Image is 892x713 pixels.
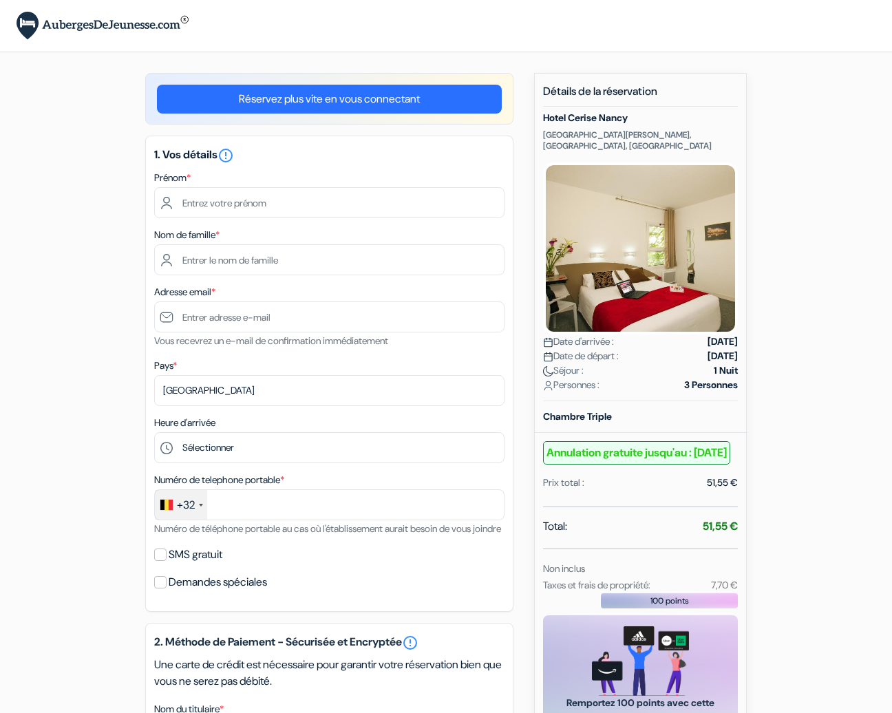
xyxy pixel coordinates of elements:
[543,349,619,363] span: Date de départ :
[543,363,584,378] span: Séjour :
[155,490,207,520] div: Belgium (België): +32
[217,147,234,164] i: error_outline
[543,129,738,151] p: [GEOGRAPHIC_DATA][PERSON_NAME], [GEOGRAPHIC_DATA], [GEOGRAPHIC_DATA]
[154,301,505,332] input: Entrer adresse e-mail
[217,147,234,162] a: error_outline
[154,359,177,373] label: Pays
[592,626,689,696] img: gift_card_hero_new.png
[154,285,215,299] label: Adresse email
[543,579,650,591] small: Taxes et frais de propriété:
[154,147,505,164] h5: 1. Vos détails
[543,410,612,423] b: Chambre Triple
[543,337,553,348] img: calendar.svg
[154,334,388,347] small: Vous recevrez un e-mail de confirmation immédiatement
[157,85,502,114] a: Réservez plus vite en vous connectant
[703,519,738,533] strong: 51,55 €
[707,476,738,490] div: 51,55 €
[543,518,567,535] span: Total:
[650,595,689,607] span: 100 points
[543,441,730,465] b: Annulation gratuite jusqu'au : [DATE]
[711,579,738,591] small: 7,70 €
[543,562,585,575] small: Non inclus
[543,476,584,490] div: Prix total :
[543,112,738,124] h5: Hotel Cerise Nancy
[154,416,215,430] label: Heure d'arrivée
[154,244,505,275] input: Entrer le nom de famille
[543,378,599,392] span: Personnes :
[154,657,505,690] p: Une carte de crédit est nécessaire pour garantir votre réservation bien que vous ne serez pas déb...
[17,12,189,40] img: AubergesDeJeunesse.com
[543,381,553,391] img: user_icon.svg
[154,187,505,218] input: Entrez votre prénom
[714,363,738,378] strong: 1 Nuit
[543,352,553,362] img: calendar.svg
[684,378,738,392] strong: 3 Personnes
[169,573,267,592] label: Demandes spéciales
[169,545,222,564] label: SMS gratuit
[543,366,553,376] img: moon.svg
[154,635,505,651] h5: 2. Méthode de Paiement - Sécurisée et Encryptée
[543,334,614,349] span: Date d'arrivée :
[708,349,738,363] strong: [DATE]
[154,522,501,535] small: Numéro de téléphone portable au cas où l'établissement aurait besoin de vous joindre
[708,334,738,349] strong: [DATE]
[154,473,284,487] label: Numéro de telephone portable
[402,635,418,651] a: error_outline
[154,171,191,185] label: Prénom
[177,497,195,513] div: +32
[154,228,220,242] label: Nom de famille
[543,85,738,107] h5: Détails de la réservation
